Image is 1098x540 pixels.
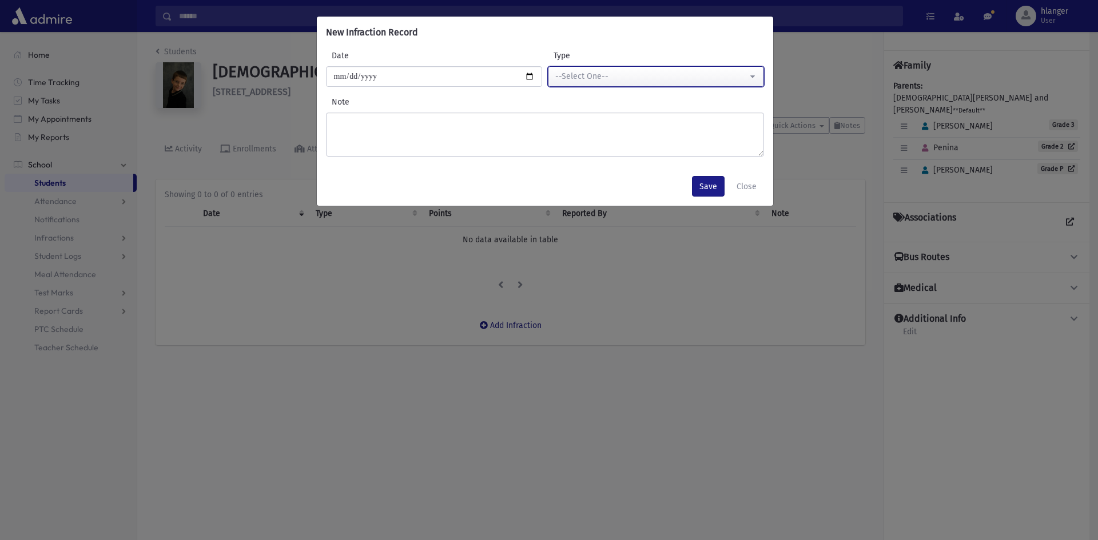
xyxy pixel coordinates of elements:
label: Date [326,50,434,62]
button: --Select One-- [548,66,764,87]
h6: New Infraction Record [326,26,418,39]
label: Type [548,50,656,62]
button: Close [729,176,764,197]
button: Save [692,176,725,197]
div: --Select One-- [555,70,747,82]
label: Note [326,96,764,108]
